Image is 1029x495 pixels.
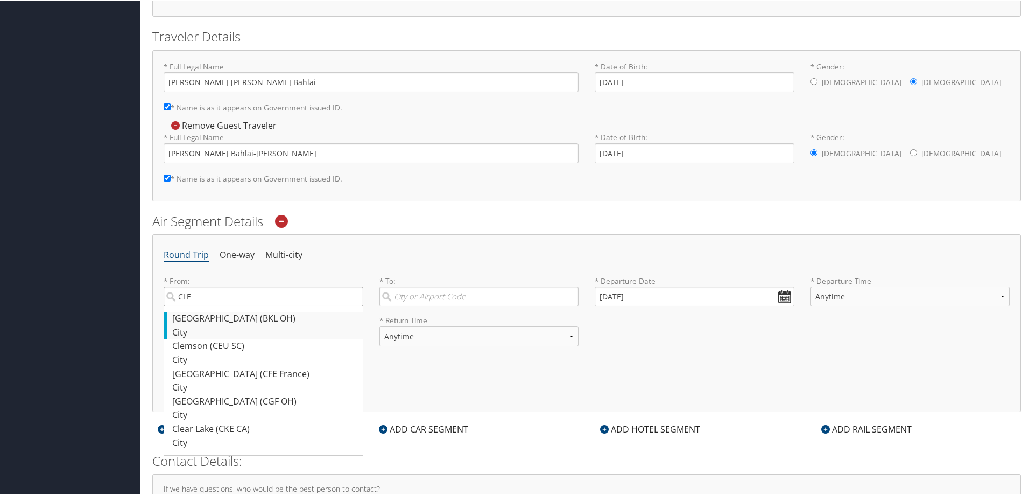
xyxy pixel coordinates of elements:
[810,60,1010,93] label: * Gender:
[172,380,357,394] div: City
[164,370,1010,376] h6: Additional Options:
[164,275,363,305] label: * From:
[172,325,357,339] div: City
[152,422,249,435] div: ADD AIR SEGMENT
[172,338,357,352] div: Clemson (CEU SC)
[595,71,794,91] input: * Date of Birth:
[164,285,363,305] input: [GEOGRAPHIC_DATA] (BKL OH)CityClemson (CEU SC)City[GEOGRAPHIC_DATA] (CFE France)City[GEOGRAPHIC_D...
[172,421,357,435] div: Clear Lake (CKE CA)
[220,245,255,264] li: One-way
[164,71,579,91] input: * Full Legal Name
[910,148,917,155] input: * Gender:[DEMOGRAPHIC_DATA][DEMOGRAPHIC_DATA]
[164,131,579,162] label: * Full Legal Name
[172,311,357,325] div: [GEOGRAPHIC_DATA] (BKL OH)
[595,275,794,285] label: * Departure Date
[822,142,901,163] label: [DEMOGRAPHIC_DATA]
[164,142,579,162] input: * Full Legal Name
[265,245,302,264] li: Multi-city
[595,422,706,435] div: ADD HOTEL SEGMENT
[595,131,794,162] label: * Date of Birth:
[595,285,794,305] input: MM/DD/YYYY
[152,451,1021,469] h2: Contact Details:
[172,435,357,449] div: City
[164,102,171,109] input: * Name is as it appears on Government issued ID.
[164,168,342,187] label: * Name is as it appears on Government issued ID.
[152,26,1021,45] h2: Traveler Details
[164,173,171,180] input: * Name is as it appears on Government issued ID.
[822,71,901,92] label: [DEMOGRAPHIC_DATA]
[810,275,1010,314] label: * Departure Time
[164,484,1010,492] h4: If we have questions, who would be the best person to contact?
[810,131,1010,163] label: * Gender:
[595,142,794,162] input: * Date of Birth:
[172,352,357,366] div: City
[164,392,1010,400] h5: * Denotes required field
[164,245,209,264] li: Round Trip
[921,71,1001,92] label: [DEMOGRAPHIC_DATA]
[595,60,794,91] label: * Date of Birth:
[816,422,917,435] div: ADD RAIL SEGMENT
[164,60,579,91] label: * Full Legal Name
[172,366,357,380] div: [GEOGRAPHIC_DATA] (CFE France)
[379,314,579,325] label: * Return Time
[810,285,1010,305] select: * Departure Time
[379,275,579,305] label: * To:
[164,96,342,116] label: * Name is as it appears on Government issued ID.
[172,407,357,421] div: City
[152,211,1021,229] h2: Air Segment Details
[164,118,282,130] div: Remove Guest Traveler
[810,148,817,155] input: * Gender:[DEMOGRAPHIC_DATA][DEMOGRAPHIC_DATA]
[373,422,474,435] div: ADD CAR SEGMENT
[379,285,579,305] input: City or Airport Code
[910,77,917,84] input: * Gender:[DEMOGRAPHIC_DATA][DEMOGRAPHIC_DATA]
[172,394,357,408] div: [GEOGRAPHIC_DATA] (CGF OH)
[921,142,1001,163] label: [DEMOGRAPHIC_DATA]
[810,77,817,84] input: * Gender:[DEMOGRAPHIC_DATA][DEMOGRAPHIC_DATA]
